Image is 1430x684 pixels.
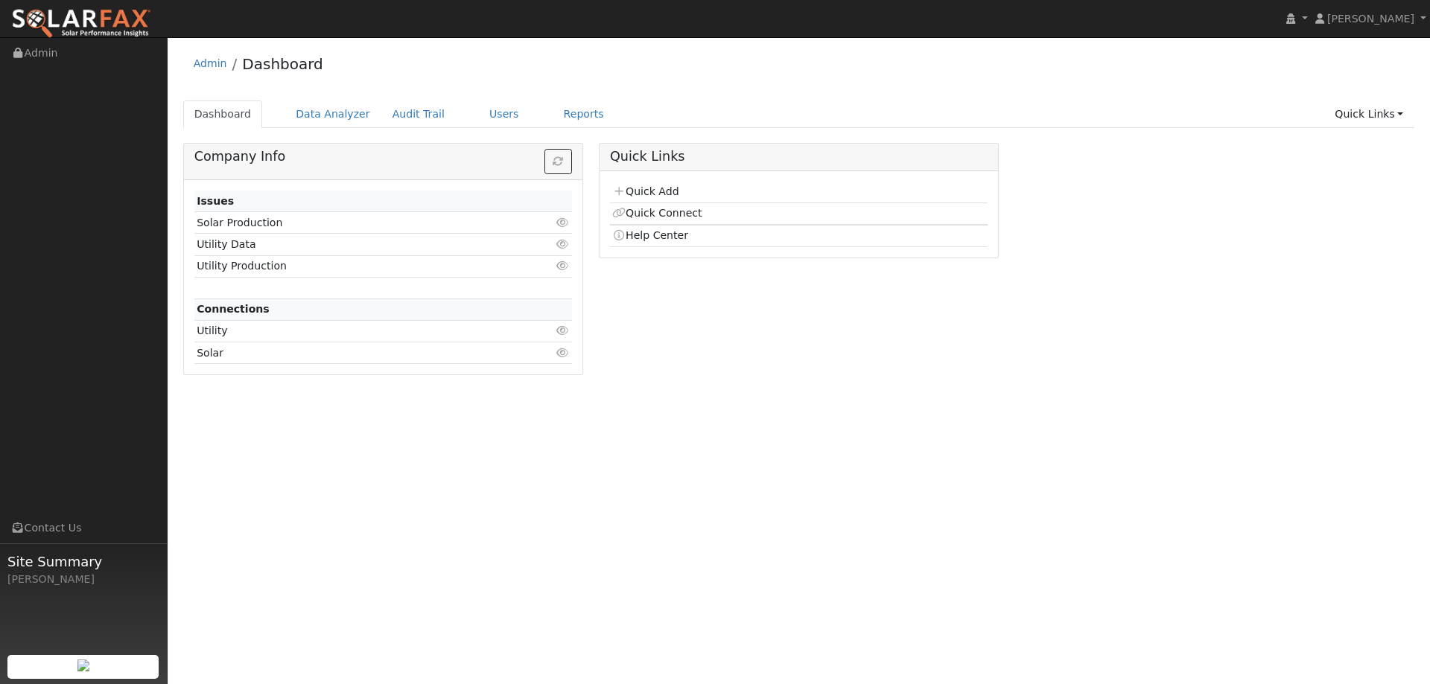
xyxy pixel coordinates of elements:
i: Click to view [556,239,570,249]
td: Utility [194,320,511,342]
a: Quick Links [1323,100,1414,128]
a: Admin [194,57,227,69]
strong: Issues [197,195,234,207]
i: Click to view [556,217,570,228]
a: Dashboard [183,100,263,128]
td: Utility Production [194,255,511,277]
td: Solar Production [194,212,511,234]
a: Audit Trail [381,100,456,128]
td: Solar [194,342,511,364]
td: Utility Data [194,234,511,255]
h5: Quick Links [610,149,988,164]
span: Site Summary [7,552,159,572]
strong: Connections [197,303,270,315]
i: Click to view [556,325,570,336]
img: retrieve [77,659,89,671]
div: [PERSON_NAME] [7,572,159,587]
a: Quick Add [612,185,679,197]
h5: Company Info [194,149,572,164]
a: Help Center [612,229,688,241]
img: SolarFax [11,8,151,39]
i: Click to view [556,348,570,358]
a: Data Analyzer [285,100,381,128]
a: Quick Connect [612,207,702,219]
span: [PERSON_NAME] [1327,13,1414,25]
a: Users [478,100,530,128]
i: Click to view [556,261,570,271]
a: Reports [553,100,615,128]
a: Dashboard [242,55,323,73]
